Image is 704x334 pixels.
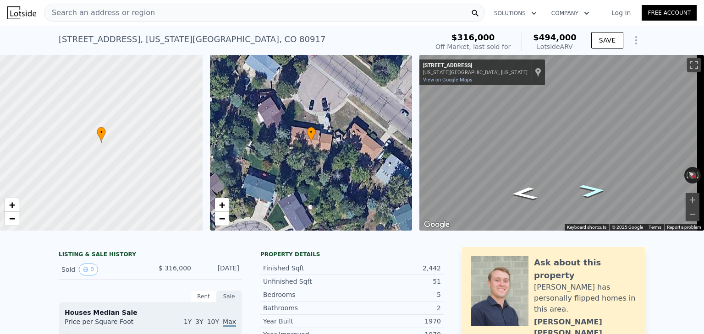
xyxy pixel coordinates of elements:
button: Reset the view [684,167,701,183]
div: 2,442 [352,264,441,273]
a: Free Account [642,5,697,21]
a: Zoom out [5,212,19,226]
button: SAVE [591,32,623,48]
span: Search an address or region [44,7,155,18]
span: $ 316,000 [159,264,191,272]
span: 1Y [184,318,192,325]
div: [STREET_ADDRESS] [423,62,528,70]
div: Street View [419,55,704,231]
span: • [307,128,316,136]
div: Price per Square Foot [65,317,150,332]
span: $316,000 [451,32,495,42]
img: Google [422,219,452,231]
div: [DATE] [198,264,239,275]
span: Max [223,318,236,327]
a: Zoom in [5,198,19,212]
button: Company [544,5,597,22]
div: • [97,127,106,143]
button: View historical data [79,264,98,275]
a: Log In [600,8,642,17]
button: Toggle fullscreen view [687,58,701,72]
div: Bathrooms [263,303,352,312]
div: Property details [260,251,444,258]
div: 5 [352,290,441,299]
span: − [219,213,225,224]
a: Show location on map [535,67,541,77]
a: Terms [649,225,661,230]
span: © 2025 Google [612,225,643,230]
div: Sold [61,264,143,275]
button: Show Options [627,31,645,49]
div: Map [419,55,704,231]
a: View on Google Maps [423,77,473,83]
div: [US_STATE][GEOGRAPHIC_DATA], [US_STATE] [423,70,528,75]
div: Houses Median Sale [65,308,236,317]
div: Rent [191,291,216,302]
img: Lotside [7,6,36,19]
a: Zoom in [215,198,229,212]
a: Zoom out [215,212,229,226]
path: Go Southeast, Hollow Rd [500,184,548,203]
button: Zoom out [686,207,699,221]
span: 10Y [207,318,219,325]
div: 2 [352,303,441,312]
div: 51 [352,277,441,286]
span: 3Y [195,318,203,325]
div: Year Built [263,317,352,326]
div: Finished Sqft [263,264,352,273]
a: Report a problem [667,225,701,230]
button: Zoom in [686,193,699,207]
button: Rotate clockwise [696,167,701,183]
div: Off Market, last sold for [435,42,511,51]
div: LISTING & SALE HISTORY [59,251,242,260]
button: Rotate counterclockwise [684,167,689,183]
div: Bedrooms [263,290,352,299]
div: 1970 [352,317,441,326]
div: • [307,127,316,143]
div: [STREET_ADDRESS] , [US_STATE][GEOGRAPHIC_DATA] , CO 80917 [59,33,325,46]
div: Sale [216,291,242,302]
div: Ask about this property [534,256,636,282]
span: + [219,199,225,210]
span: + [9,199,15,210]
div: Unfinished Sqft [263,277,352,286]
path: Go Northwest, Hollow Rd [568,181,616,200]
a: Open this area in Google Maps (opens a new window) [422,219,452,231]
div: [PERSON_NAME] has personally flipped homes in this area. [534,282,636,315]
span: • [97,128,106,136]
div: Lotside ARV [533,42,577,51]
button: Keyboard shortcuts [567,224,606,231]
span: − [9,213,15,224]
span: $494,000 [533,32,577,42]
button: Solutions [487,5,544,22]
